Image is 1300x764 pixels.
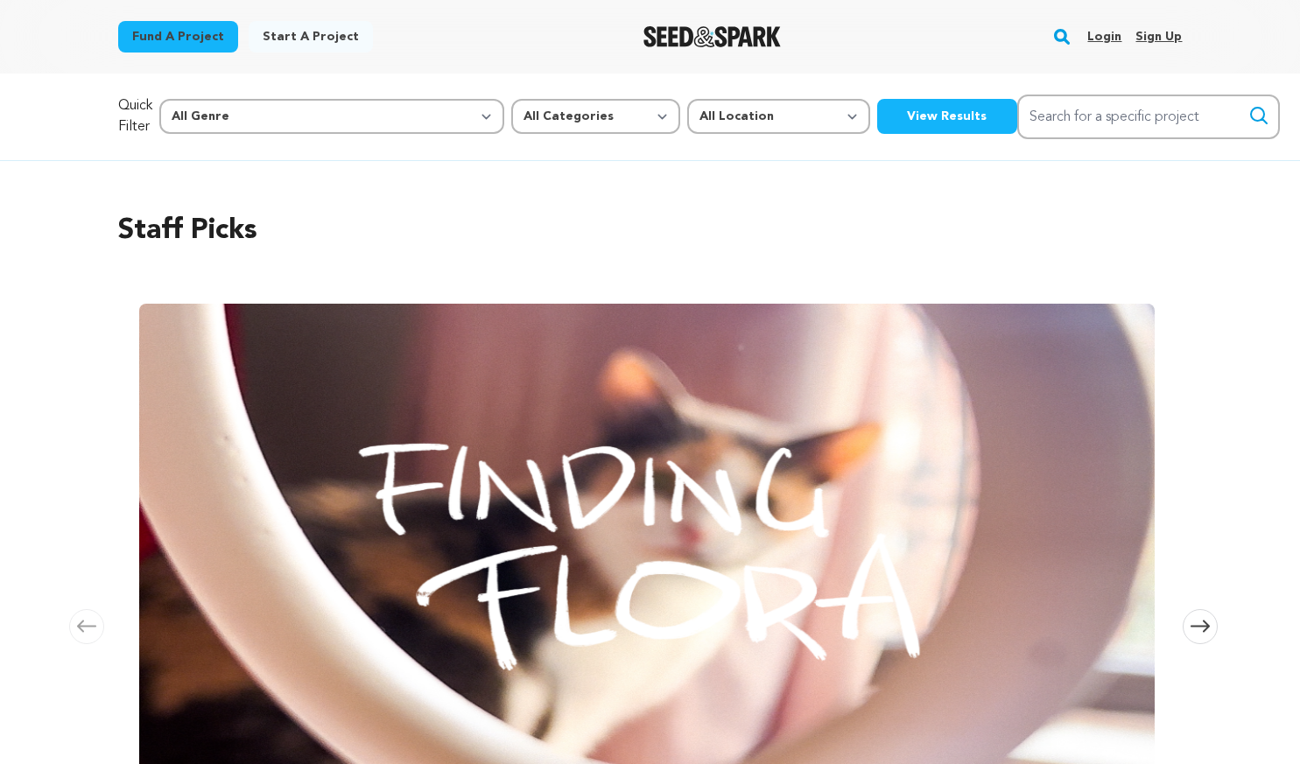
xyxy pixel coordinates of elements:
[1135,23,1182,51] a: Sign up
[877,99,1017,134] button: View Results
[643,26,781,47] a: Seed&Spark Homepage
[643,26,781,47] img: Seed&Spark Logo Dark Mode
[118,21,238,53] a: Fund a project
[1017,95,1280,139] input: Search for a specific project
[1087,23,1121,51] a: Login
[118,95,152,137] p: Quick Filter
[118,210,1183,252] h2: Staff Picks
[249,21,373,53] a: Start a project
